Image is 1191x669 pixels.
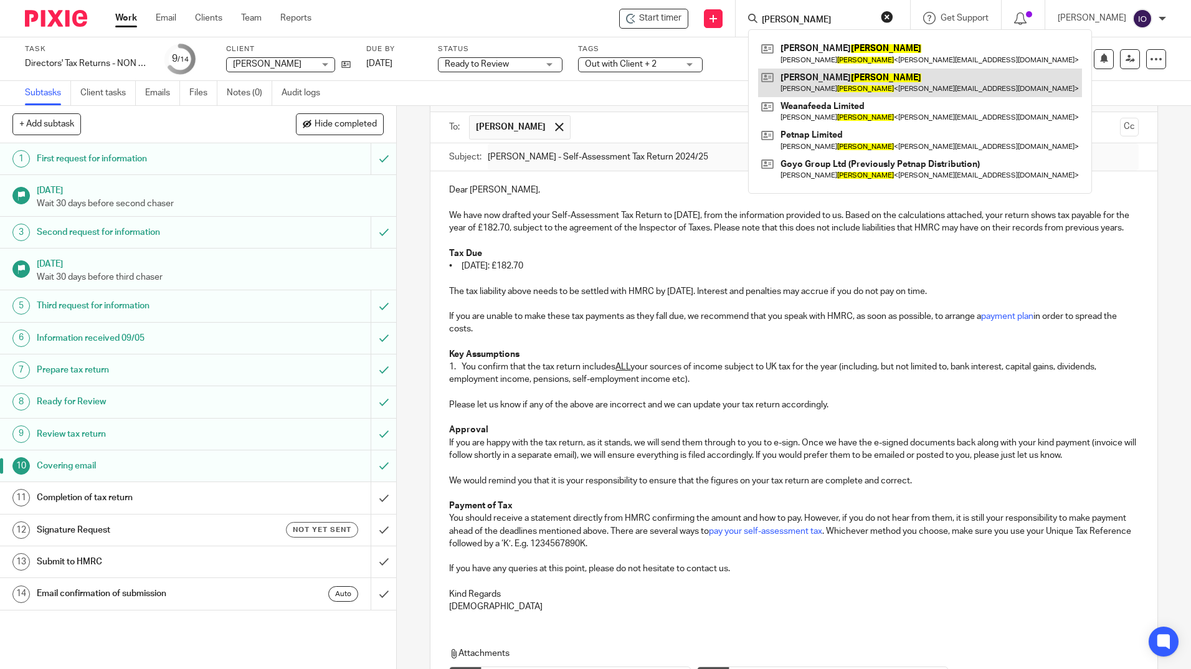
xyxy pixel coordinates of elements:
[12,361,30,379] div: 7
[941,14,989,22] span: Get Support
[438,44,562,54] label: Status
[172,52,189,66] div: 9
[449,285,1138,298] p: The tax liability above needs to be settled with HMRC by [DATE]. Interest and penalties may accru...
[449,562,1138,575] p: If you have any queries at this point, please do not hesitate to contact us.
[37,457,251,475] h1: Covering email
[12,553,30,571] div: 13
[619,9,688,29] div: Sarah Goodwin - Directors' Tax Returns - NON BOOKKEEPING CLIENTS
[449,425,488,434] strong: Approval
[178,56,189,63] small: /14
[615,363,630,371] u: ALL
[366,59,392,68] span: [DATE]
[1058,12,1126,24] p: [PERSON_NAME]
[761,15,873,26] input: Search
[585,60,657,69] span: Out with Client + 2
[25,10,87,27] img: Pixie
[449,249,482,258] strong: Tax Due
[12,113,81,135] button: + Add subtask
[12,150,30,168] div: 1
[449,475,1138,487] p: We would remind you that it is your responsibility to ensure that the figures on your tax return ...
[12,586,30,603] div: 14
[282,81,330,105] a: Audit logs
[226,44,351,54] label: Client
[37,361,251,379] h1: Prepare tax return
[12,521,30,539] div: 12
[881,11,893,23] button: Clear
[366,44,422,54] label: Due by
[709,527,822,536] a: pay your self-assessment tax
[328,586,358,602] div: Auto
[25,57,149,70] div: Directors&#39; Tax Returns - NON BOOKKEEPING CLIENTS
[227,81,272,105] a: Notes (0)
[639,12,681,25] span: Start timer
[449,647,1115,660] p: Attachments
[12,425,30,443] div: 9
[476,121,546,133] span: [PERSON_NAME]
[449,209,1138,235] p: We have now drafted your Self-Assessment Tax Return to [DATE], from the information provided to u...
[449,310,1138,336] p: If you are unable to make these tax payments as they fall due, we recommend that you speak with H...
[37,425,251,444] h1: Review tax return
[233,60,301,69] span: [PERSON_NAME]
[12,393,30,410] div: 8
[145,81,180,105] a: Emails
[1120,118,1139,136] button: Cc
[12,297,30,315] div: 5
[449,260,1138,272] p: • [DATE]: £182.70
[449,151,482,163] label: Subject:
[449,399,1138,411] p: Please let us know if any of the above are incorrect and we can update your tax return accordingly.
[12,457,30,475] div: 10
[25,44,149,54] label: Task
[296,113,384,135] button: Hide completed
[578,44,703,54] label: Tags
[445,60,509,69] span: Ready to Review
[156,12,176,24] a: Email
[315,120,377,130] span: Hide completed
[37,197,384,210] p: Wait 30 days before second chaser
[25,57,149,70] div: Directors' Tax Returns - NON BOOKKEEPING CLIENTS
[189,81,217,105] a: Files
[449,600,1138,613] p: [DEMOGRAPHIC_DATA]
[293,524,351,535] span: Not yet sent
[37,488,251,507] h1: Completion of tax return
[37,271,384,283] p: Wait 30 days before third chaser
[80,81,136,105] a: Client tasks
[37,149,251,168] h1: First request for information
[449,512,1138,550] p: You should receive a statement directly from HMRC confirming the amount and how to pay. However, ...
[449,588,1138,600] p: Kind Regards
[12,330,30,347] div: 6
[37,223,251,242] h1: Second request for information
[981,312,1033,321] a: payment plan
[241,12,262,24] a: Team
[37,329,251,348] h1: Information received 09/05
[12,489,30,506] div: 11
[280,12,311,24] a: Reports
[37,584,251,603] h1: Email confirmation of submission
[449,184,1138,196] p: Dear [PERSON_NAME],
[449,437,1138,462] p: If you are happy with the tax return, as it stands, we will send them through to you to e-sign. O...
[37,521,251,539] h1: Signature Request
[37,297,251,315] h1: Third request for information
[37,392,251,411] h1: Ready for Review
[37,255,384,270] h1: [DATE]
[37,553,251,571] h1: Submit to HMRC
[449,350,520,359] strong: Key Assumptions
[25,81,71,105] a: Subtasks
[115,12,137,24] a: Work
[449,121,463,133] label: To:
[37,181,384,197] h1: [DATE]
[449,361,1138,386] p: 1. You confirm that the tax return includes your sources of income subject to UK tax for the year...
[12,224,30,241] div: 3
[449,501,513,510] strong: Payment of Tax
[195,12,222,24] a: Clients
[1132,9,1152,29] img: svg%3E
